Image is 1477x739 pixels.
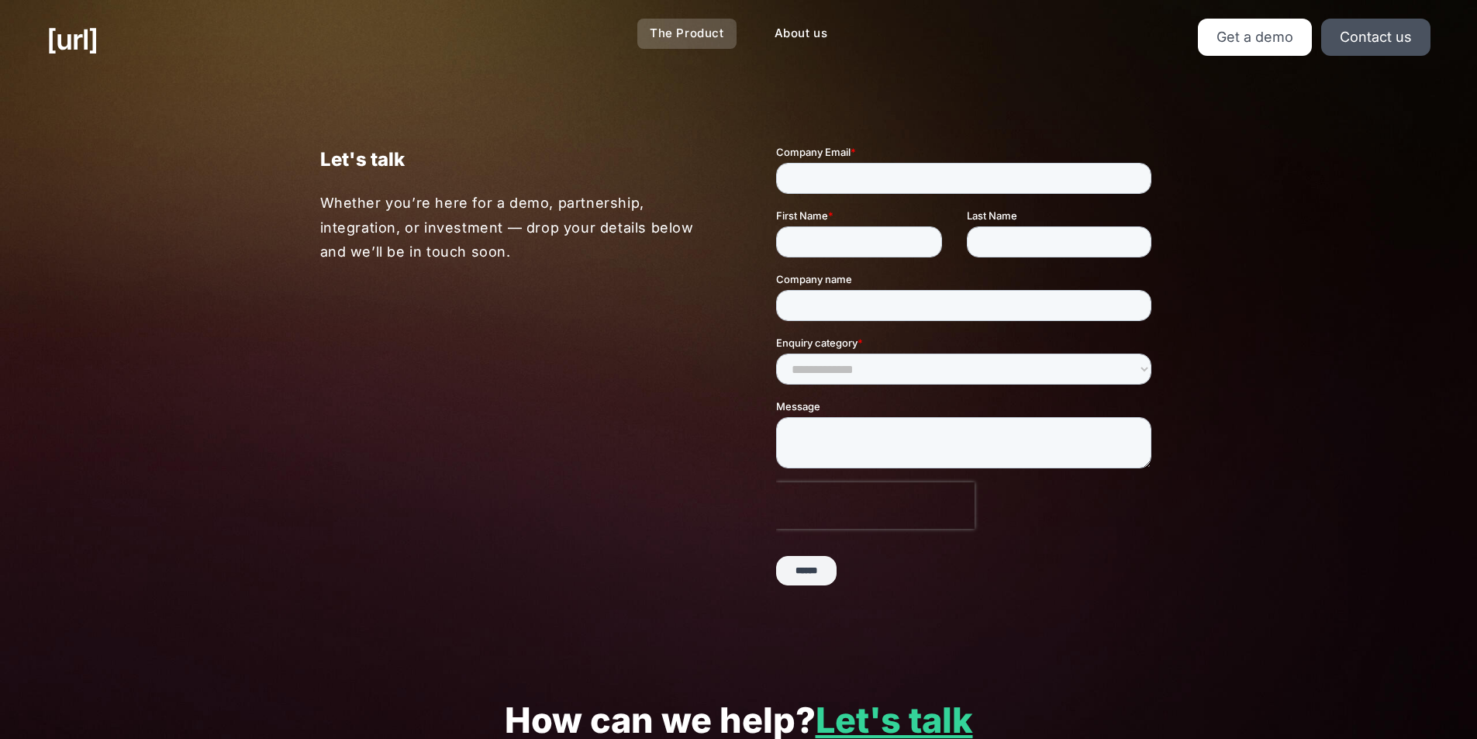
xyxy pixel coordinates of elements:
[320,191,702,264] p: Whether you’re here for a demo, partnership, integration, or investment — drop your details below...
[637,19,737,49] a: The Product
[776,144,1158,599] iframe: Form 0
[320,144,702,174] p: Let's talk
[47,19,98,60] a: [URL]
[1198,19,1312,56] a: Get a demo
[762,19,840,49] a: About us
[1321,19,1430,56] a: Contact us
